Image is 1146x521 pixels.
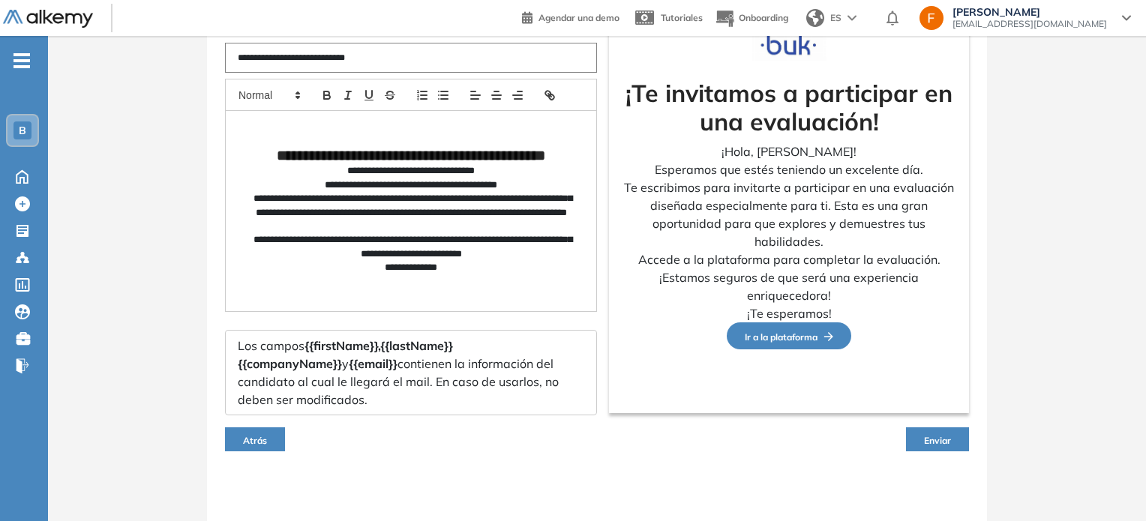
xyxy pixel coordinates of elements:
span: Tutoriales [661,12,703,23]
a: Agendar una demo [522,7,619,25]
span: {{companyName}} [238,356,342,371]
img: Logo de la compañía [751,28,826,61]
button: Onboarding [715,2,788,34]
span: ES [830,11,841,25]
span: {{firstName}}, [304,338,380,353]
img: arrow [847,15,856,21]
span: [EMAIL_ADDRESS][DOMAIN_NAME] [952,18,1107,30]
button: Enviar [906,427,969,451]
i: - [13,59,30,62]
span: Atrás [243,435,267,446]
span: {{email}} [349,356,397,371]
img: world [806,9,824,27]
p: Accede a la plataforma para completar la evaluación. ¡Estamos seguros de que será una experiencia... [621,250,957,304]
button: Atrás [225,427,285,451]
span: {{lastName}} [380,338,453,353]
div: Los campos y contienen la información del candidato al cual le llegará el mail. En caso de usarlo... [225,330,597,415]
p: Esperamos que estés teniendo un excelente día. [621,160,957,178]
span: B [19,124,26,136]
span: [PERSON_NAME] [952,6,1107,18]
span: Onboarding [739,12,788,23]
span: Enviar [924,435,951,446]
span: Agendar una demo [538,12,619,23]
p: ¡Te esperamos! [621,304,957,322]
button: Ir a la plataformaFlecha [727,322,851,350]
img: Flecha [817,332,833,341]
strong: ¡Te invitamos a participar en una evaluación! [625,78,952,136]
p: ¡Hola, [PERSON_NAME]! [621,142,957,160]
p: Te escribimos para invitarte a participar en una evaluación diseñada especialmente para ti. Esta ... [621,178,957,250]
span: Ir a la plataforma [745,331,833,343]
img: Logo [3,10,93,28]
